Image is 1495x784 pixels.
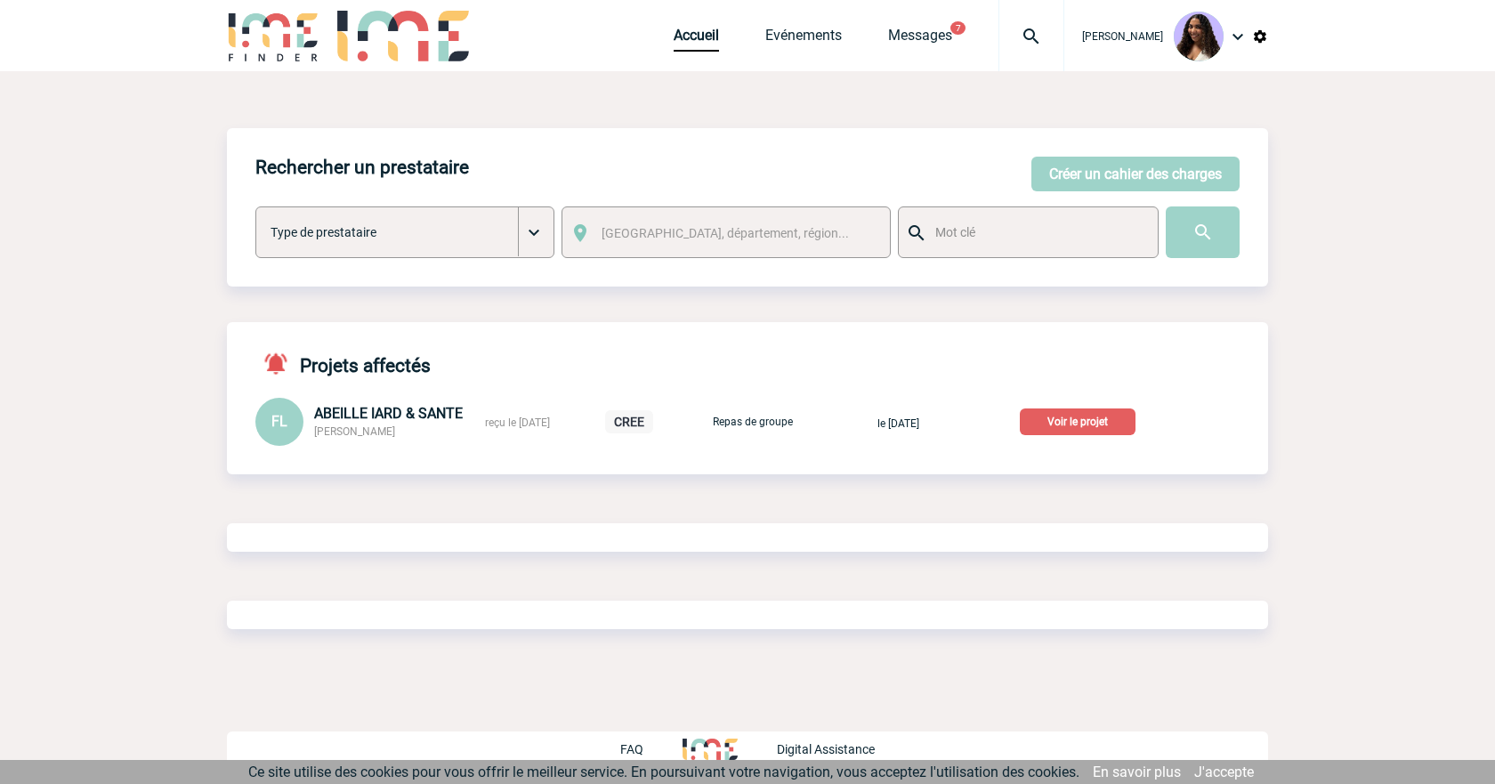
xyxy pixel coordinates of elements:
img: 131234-0.jpg [1174,12,1224,61]
img: IME-Finder [227,11,319,61]
p: Voir le projet [1020,408,1135,435]
p: Digital Assistance [777,742,875,756]
p: Repas de groupe [708,416,797,428]
a: Messages [888,27,952,52]
a: Evénements [765,27,842,52]
span: [PERSON_NAME] [1082,30,1163,43]
img: http://www.idealmeetingsevents.fr/ [683,739,738,760]
span: FL [271,413,287,430]
span: le [DATE] [877,417,919,430]
span: reçu le [DATE] [485,416,550,429]
span: Ce site utilise des cookies pour vous offrir le meilleur service. En poursuivant votre navigation... [248,764,1079,780]
input: Submit [1166,206,1240,258]
a: FAQ [620,740,683,756]
span: [GEOGRAPHIC_DATA], département, région... [602,226,849,240]
a: Voir le projet [1020,412,1143,429]
a: En savoir plus [1093,764,1181,780]
p: CREE [605,410,653,433]
a: Accueil [674,27,719,52]
h4: Rechercher un prestataire [255,157,469,178]
button: 7 [950,21,966,35]
h4: Projets affectés [255,351,431,376]
span: [PERSON_NAME] [314,425,395,438]
img: notifications-active-24-px-r.png [263,351,300,376]
p: FAQ [620,742,643,756]
input: Mot clé [931,221,1142,244]
a: J'accepte [1194,764,1254,780]
span: ABEILLE IARD & SANTE [314,405,463,422]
